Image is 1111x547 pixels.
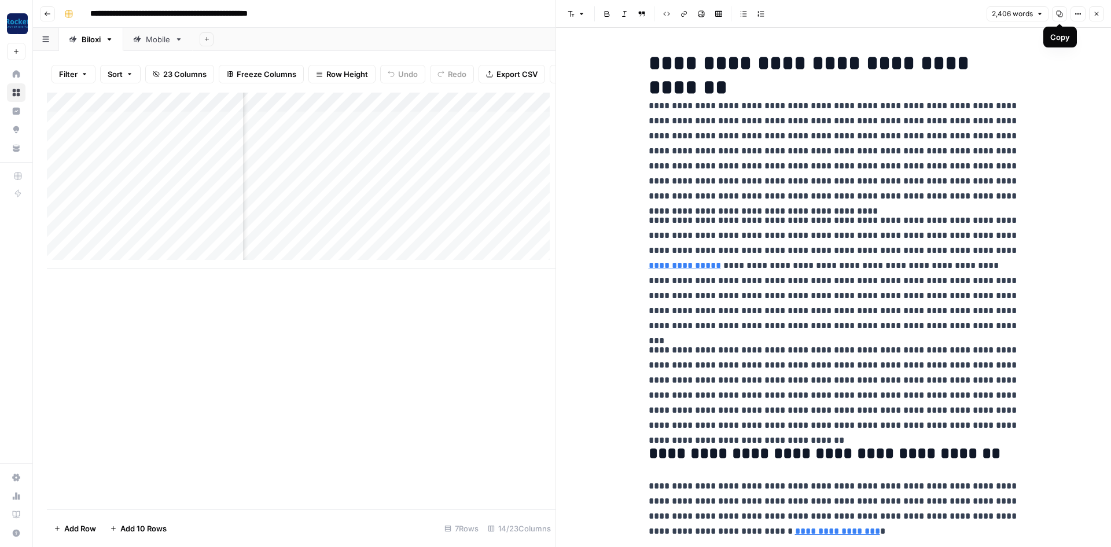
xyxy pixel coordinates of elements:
[7,65,25,83] a: Home
[120,523,167,534] span: Add 10 Rows
[219,65,304,83] button: Freeze Columns
[7,9,25,38] button: Workspace: Rocket Pilots
[483,519,555,538] div: 14/23 Columns
[100,65,141,83] button: Sort
[326,68,368,80] span: Row Height
[1050,31,1070,43] div: Copy
[146,34,170,45] div: Mobile
[479,65,545,83] button: Export CSV
[987,6,1049,21] button: 2,406 words
[496,68,538,80] span: Export CSV
[7,83,25,102] a: Browse
[82,34,101,45] div: Biloxi
[145,65,214,83] button: 23 Columns
[51,65,95,83] button: Filter
[308,65,376,83] button: Row Height
[103,519,174,538] button: Add 10 Rows
[398,68,418,80] span: Undo
[430,65,474,83] button: Redo
[448,68,466,80] span: Redo
[992,9,1033,19] span: 2,406 words
[108,68,123,80] span: Sort
[7,120,25,139] a: Opportunities
[7,102,25,120] a: Insights
[380,65,425,83] button: Undo
[59,68,78,80] span: Filter
[64,523,96,534] span: Add Row
[7,505,25,524] a: Learning Hub
[440,519,483,538] div: 7 Rows
[237,68,296,80] span: Freeze Columns
[163,68,207,80] span: 23 Columns
[7,468,25,487] a: Settings
[7,487,25,505] a: Usage
[7,139,25,157] a: Your Data
[59,28,123,51] a: Biloxi
[47,519,103,538] button: Add Row
[123,28,193,51] a: Mobile
[7,13,28,34] img: Rocket Pilots Logo
[7,524,25,542] button: Help + Support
